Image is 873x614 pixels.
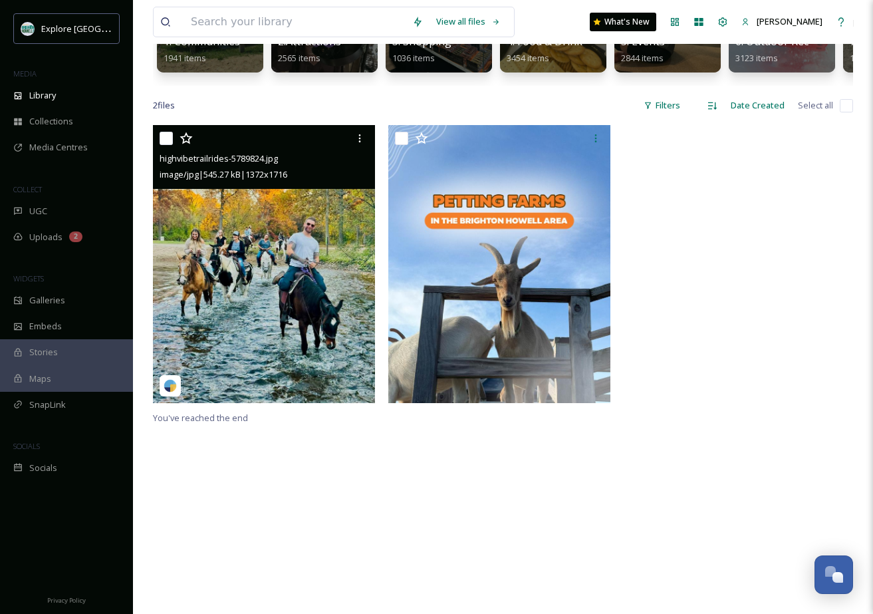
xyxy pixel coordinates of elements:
[164,379,177,392] img: snapsea-logo.png
[160,168,287,180] span: image/jpg | 545.27 kB | 1372 x 1716
[278,52,320,64] span: 2565 items
[184,7,406,37] input: Search your library
[153,99,175,112] span: 2 file s
[637,92,687,118] div: Filters
[29,231,62,243] span: Uploads
[160,152,278,164] span: highvibetrailrides-5789824.jpg
[47,596,86,605] span: Privacy Policy
[29,294,65,307] span: Galleries
[29,205,47,218] span: UGC
[388,125,610,403] img: petting farm.jpg
[13,441,40,451] span: SOCIALS
[69,231,82,242] div: 2
[29,115,73,128] span: Collections
[153,125,375,403] img: highvibetrailrides-5789824.jpg
[798,99,833,112] span: Select all
[430,9,507,35] a: View all files
[29,320,62,333] span: Embeds
[735,9,829,35] a: [PERSON_NAME]
[21,22,35,35] img: 67e7af72-b6c8-455a-acf8-98e6fe1b68aa.avif
[735,52,778,64] span: 3123 items
[41,22,224,35] span: Explore [GEOGRAPHIC_DATA][PERSON_NAME]
[29,89,56,102] span: Library
[13,69,37,78] span: MEDIA
[757,15,822,27] span: [PERSON_NAME]
[29,141,88,154] span: Media Centres
[392,52,435,64] span: 1036 items
[29,462,57,474] span: Socials
[590,13,656,31] a: What's New
[621,52,664,64] span: 2844 items
[29,373,51,385] span: Maps
[153,412,248,424] span: You've reached the end
[507,52,549,64] span: 3454 items
[164,52,206,64] span: 1941 items
[724,92,791,118] div: Date Created
[13,273,44,283] span: WIDGETS
[29,346,58,359] span: Stories
[47,591,86,607] a: Privacy Policy
[814,555,853,594] button: Open Chat
[29,398,66,411] span: SnapLink
[13,184,42,194] span: COLLECT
